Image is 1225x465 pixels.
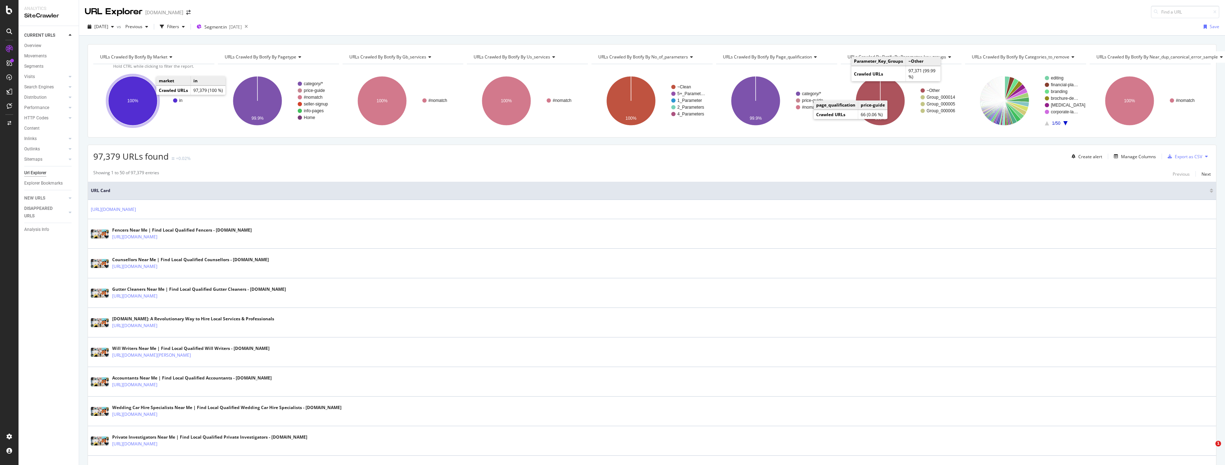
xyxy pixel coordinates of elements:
[93,70,214,132] svg: A chart.
[91,377,109,386] img: main image
[24,63,43,70] div: Segments
[24,114,48,122] div: HTTP Codes
[467,70,587,132] svg: A chart.
[172,157,174,160] img: Equal
[553,98,572,103] text: #nomatch
[112,375,272,381] div: Accountants Near Me | Find Local Qualified Accountants - [DOMAIN_NAME]
[1173,171,1190,177] div: Previous
[304,88,325,93] text: price-guide
[112,233,157,241] a: [URL][DOMAIN_NAME]
[127,98,139,103] text: 100%
[1090,70,1211,132] svg: A chart.
[91,436,109,445] img: main image
[1201,170,1211,178] button: Next
[24,125,40,132] div: Content
[24,205,60,220] div: DISAPPEARED URLS
[112,381,157,388] a: [URL][DOMAIN_NAME]
[1201,171,1211,177] div: Next
[24,114,67,122] a: HTTP Codes
[229,24,242,30] div: [DATE]
[112,440,157,448] a: [URL][DOMAIN_NAME]
[24,104,49,112] div: Performance
[91,289,109,298] img: main image
[1201,21,1219,32] button: Save
[112,345,270,352] div: Will Writers Near Me | Find Local Qualified Will Writers - [DOMAIN_NAME]
[112,263,157,270] a: [URL][DOMAIN_NAME]
[1052,121,1061,126] text: 1/50
[112,411,157,418] a: [URL][DOMAIN_NAME]
[100,54,167,60] span: URLs Crawled By Botify By market
[1165,151,1202,162] button: Export as CSV
[112,293,157,300] a: [URL][DOMAIN_NAME]
[802,105,821,110] text: #nomatch
[24,226,49,233] div: Analysis Info
[225,54,296,60] span: URLs Crawled By Botify By pagetype
[927,102,955,107] text: Group_000005
[1121,154,1156,160] div: Manage Columns
[972,54,1069,60] span: URLs Crawled By Botify By categories_to_remove
[251,116,264,121] text: 99.9%
[91,187,1208,194] span: URL Card
[716,70,836,132] svg: A chart.
[24,145,40,153] div: Outlinks
[304,115,315,120] text: Home
[24,180,74,187] a: Explorer Bookmarks
[24,125,74,132] a: Content
[927,88,940,93] text: ~Other
[851,57,906,66] td: Parameter_Key_Groups
[24,63,74,70] a: Segments
[112,322,157,329] a: [URL][DOMAIN_NAME]
[677,98,702,103] text: 1_Parameter
[24,6,73,12] div: Analytics
[965,70,1085,132] svg: A chart.
[179,98,182,103] text: in
[123,24,142,30] span: Previous
[814,100,858,110] td: page_qualification
[24,12,73,20] div: SiteCrawler
[24,52,47,60] div: Movements
[349,54,426,60] span: URLs Crawled By Botify By gb_services
[191,76,226,86] td: in
[218,70,338,132] svg: A chart.
[24,169,74,177] a: Url Explorer
[24,42,41,50] div: Overview
[112,352,191,359] a: [URL][DOMAIN_NAME][PERSON_NAME]
[841,70,961,132] svg: A chart.
[1051,82,1078,87] text: financial-pla…
[750,116,762,121] text: 99.9%
[194,21,242,32] button: Segment:in[DATE]
[848,54,946,60] span: URLs Crawled By Botify By parameter_key_groups
[1051,109,1078,114] text: corporate-la…
[1151,6,1219,18] input: Find a URL
[501,98,512,103] text: 100%
[851,66,906,82] td: Crawled URLs
[85,21,117,32] button: [DATE]
[91,259,109,268] img: main image
[1051,103,1091,108] text: [MEDICAL_DATA]-…
[123,21,151,32] button: Previous
[1111,152,1156,161] button: Manage Columns
[91,206,136,213] a: [URL][DOMAIN_NAME]
[24,195,67,202] a: NEW URLS
[91,348,109,357] img: main image
[304,108,324,113] text: info-pages
[1173,170,1190,178] button: Previous
[24,94,47,101] div: Distribution
[24,156,67,163] a: Sitemaps
[846,51,957,63] h4: URLs Crawled By Botify By parameter_key_groups
[906,57,941,66] td: ~Other
[677,112,704,117] text: 4_Parameters
[99,51,208,63] h4: URLs Crawled By Botify By market
[1096,54,1218,60] span: URLs Crawled By Botify By near_dup_canonical_error_sample
[167,24,179,30] div: Filters
[304,95,323,100] text: #nomatch
[24,52,74,60] a: Movements
[858,110,888,119] td: 66 (0.06 %)
[113,63,194,69] span: Hold CTRL while clicking to filter the report.
[1069,151,1102,162] button: Create alert
[906,66,941,82] td: 97,371 (99.99 %)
